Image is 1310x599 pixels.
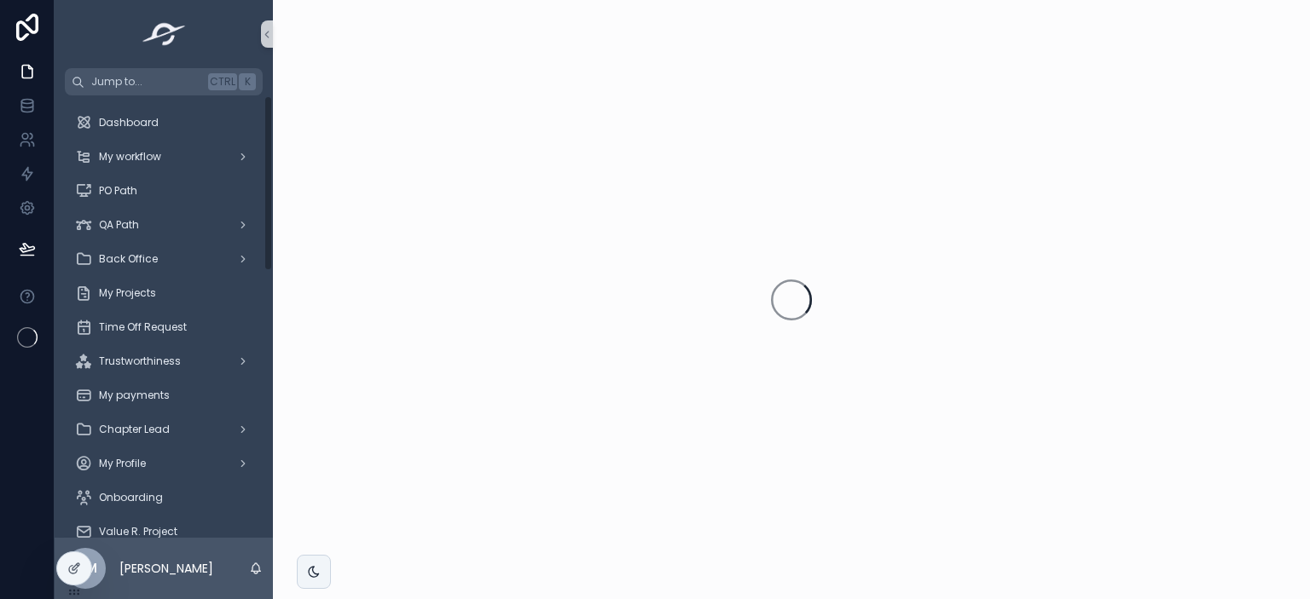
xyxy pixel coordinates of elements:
[99,320,187,334] span: Time Off Request
[65,346,263,377] a: Trustworthiness
[65,516,263,547] a: Value R. Project
[99,184,137,198] span: PO Path
[99,389,170,402] span: My payments
[65,414,263,445] a: Chapter Lead
[65,68,263,95] button: Jump to...CtrlK
[99,423,170,436] span: Chapter Lead
[241,75,254,89] span: K
[137,20,191,48] img: App logo
[65,312,263,343] a: Time Off Request
[99,150,161,164] span: My workflow
[65,448,263,479] a: My Profile
[91,75,201,89] span: Jump to...
[99,491,163,504] span: Onboarding
[55,95,273,538] div: scrollable content
[99,218,139,232] span: QA Path
[65,278,263,308] a: My Projects
[99,354,181,368] span: Trustworthiness
[99,116,159,130] span: Dashboard
[65,141,263,172] a: My workflow
[119,560,213,577] p: [PERSON_NAME]
[65,210,263,240] a: QA Path
[99,457,146,470] span: My Profile
[99,525,177,539] span: Value R. Project
[99,252,158,266] span: Back Office
[65,107,263,138] a: Dashboard
[65,380,263,411] a: My payments
[99,286,156,300] span: My Projects
[65,244,263,274] a: Back Office
[65,482,263,513] a: Onboarding
[208,73,237,90] span: Ctrl
[65,176,263,206] a: PO Path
